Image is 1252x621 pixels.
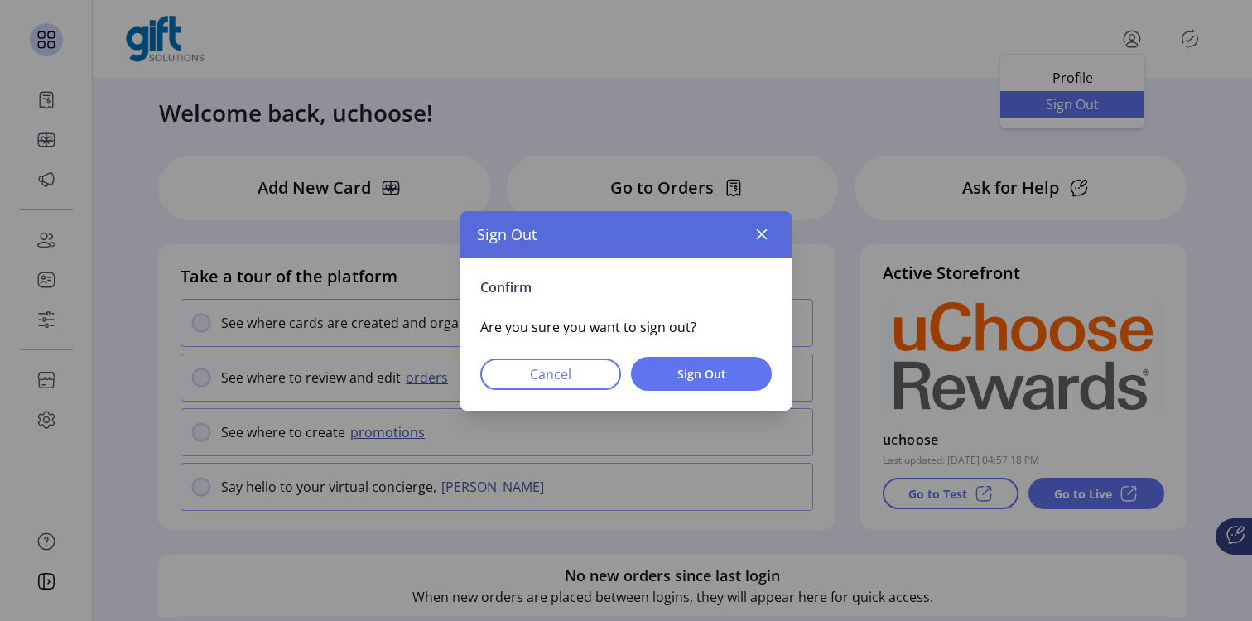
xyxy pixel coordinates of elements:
[480,358,621,389] button: Cancel
[631,357,772,391] button: Sign Out
[480,277,772,297] p: Confirm
[480,317,772,337] p: Are you sure you want to sign out?
[652,365,750,383] span: Sign Out
[477,223,537,245] span: Sign Out
[502,363,600,383] span: Cancel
